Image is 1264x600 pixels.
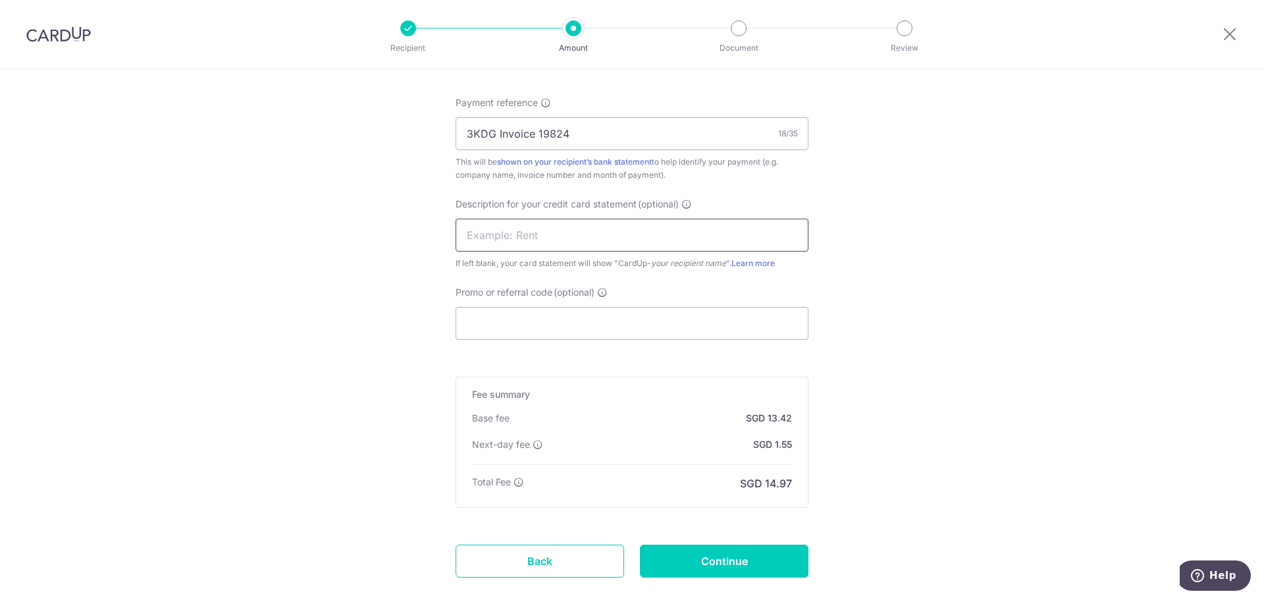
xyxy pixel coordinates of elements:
[525,41,622,55] p: Amount
[753,438,792,451] p: SGD 1.55
[472,438,530,451] p: Next-day fee
[497,157,652,167] a: shown on your recipient’s bank statement
[554,286,594,299] span: (optional)
[472,412,510,425] p: Base fee
[456,198,637,211] span: Description for your credit card statement
[638,198,679,211] span: (optional)
[26,26,91,42] img: CardUp
[456,257,808,270] div: If left blank, your card statement will show "CardUp- ".
[856,41,953,55] p: Review
[359,41,457,55] p: Recipient
[472,476,511,489] p: Total Fee
[1180,560,1251,593] iframe: Opens a widget where you can find more information
[456,545,624,578] a: Back
[778,127,798,140] div: 18/35
[472,388,792,401] h5: Fee summary
[746,412,792,425] p: SGD 13.42
[740,476,792,491] p: SGD 14.97
[690,41,787,55] p: Document
[456,96,538,109] span: Payment reference
[651,258,726,268] i: your recipient name
[456,286,552,299] span: Promo or referral code
[456,219,808,252] input: Example: Rent
[731,258,775,268] a: Learn more
[640,545,808,578] input: Continue
[456,155,808,182] div: This will be to help identify your payment (e.g. company name, invoice number and month of payment).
